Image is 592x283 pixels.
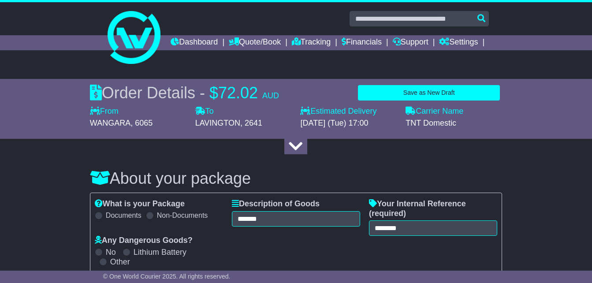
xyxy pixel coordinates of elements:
label: Lithium Battery [134,248,186,257]
label: Documents [106,211,141,220]
label: What is your Package [95,199,185,209]
label: To [195,107,214,116]
label: Estimated Delivery [300,107,397,116]
span: LAVINGTON [195,119,240,127]
label: Your Internal Reference (required) [369,199,497,218]
span: WANGARA [90,119,130,127]
span: 72.02 [218,84,258,102]
div: Order Details - [90,83,279,102]
a: Support [393,35,428,50]
span: , 6065 [130,119,153,127]
label: Non-Documents [157,211,208,220]
span: $ [209,84,218,102]
button: Save as New Draft [358,85,500,101]
label: Description of Goods [232,199,320,209]
label: From [90,107,119,116]
div: [DATE] (Tue) 17:00 [300,119,397,128]
label: No [106,248,116,257]
span: © One World Courier 2025. All rights reserved. [103,273,231,280]
a: Financials [342,35,382,50]
a: Quote/Book [229,35,281,50]
a: Tracking [292,35,331,50]
span: AUD [262,91,279,100]
div: TNT Domestic [406,119,502,128]
label: Carrier Name [406,107,463,116]
a: Settings [439,35,478,50]
h3: About your package [90,170,502,187]
a: Dashboard [171,35,218,50]
span: , 2641 [240,119,262,127]
label: Any Dangerous Goods? [95,236,193,246]
label: Other [110,257,130,267]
